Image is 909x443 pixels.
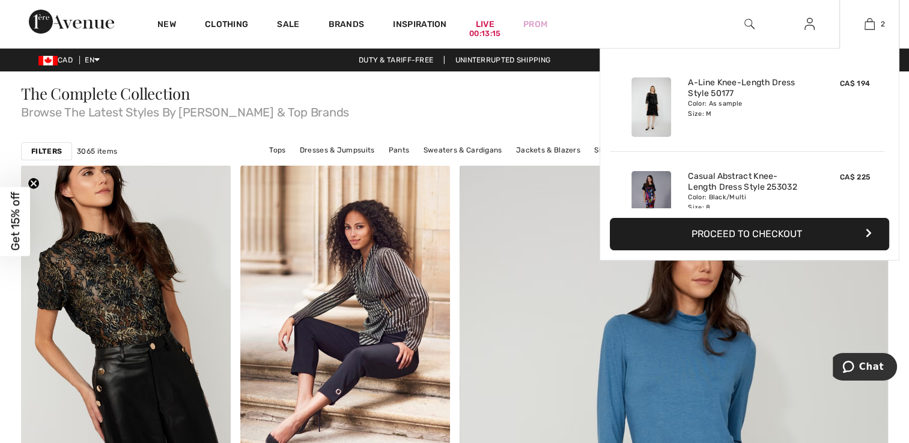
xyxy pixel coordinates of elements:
a: New [157,19,176,32]
span: CA$ 194 [840,79,870,88]
div: Color: As sample Size: M [688,99,806,118]
a: Jackets & Blazers [510,142,586,158]
button: Proceed to Checkout [610,218,889,250]
img: My Info [804,17,815,31]
span: CA$ 225 [840,173,870,181]
a: Live00:13:15 [476,18,494,31]
img: search the website [744,17,755,31]
a: 2 [840,17,899,31]
span: Get 15% off [8,192,22,251]
div: Color: Black/Multi Size: 8 [688,193,806,212]
a: Pants [383,142,416,158]
img: Casual Abstract Knee-Length Dress Style 253032 [631,171,671,231]
a: Sign In [795,17,824,32]
strong: Filters [31,146,62,157]
img: Canadian Dollar [38,56,58,65]
img: My Bag [865,17,875,31]
span: The Complete Collection [21,83,190,104]
a: Sale [277,19,299,32]
a: A-Line Knee-Length Dress Style 50177 [688,77,806,99]
a: Sweaters & Cardigans [418,142,508,158]
span: 2 [881,19,885,29]
div: 00:13:15 [469,28,500,40]
a: Casual Abstract Knee-Length Dress Style 253032 [688,171,806,193]
img: 1ère Avenue [29,10,114,34]
img: A-Line Knee-Length Dress Style 50177 [631,77,671,137]
span: 3065 items [77,146,117,157]
span: CAD [38,56,78,64]
a: Clothing [205,19,248,32]
a: Skirts [588,142,621,158]
a: Prom [523,18,547,31]
a: Brands [329,19,365,32]
span: EN [85,56,100,64]
iframe: Opens a widget where you can chat to one of our agents [833,353,897,383]
span: Browse The Latest Styles By [PERSON_NAME] & Top Brands [21,101,888,118]
a: Dresses & Jumpsuits [294,142,381,158]
span: Inspiration [393,19,446,32]
a: Tops [263,142,291,158]
button: Close teaser [28,178,40,190]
